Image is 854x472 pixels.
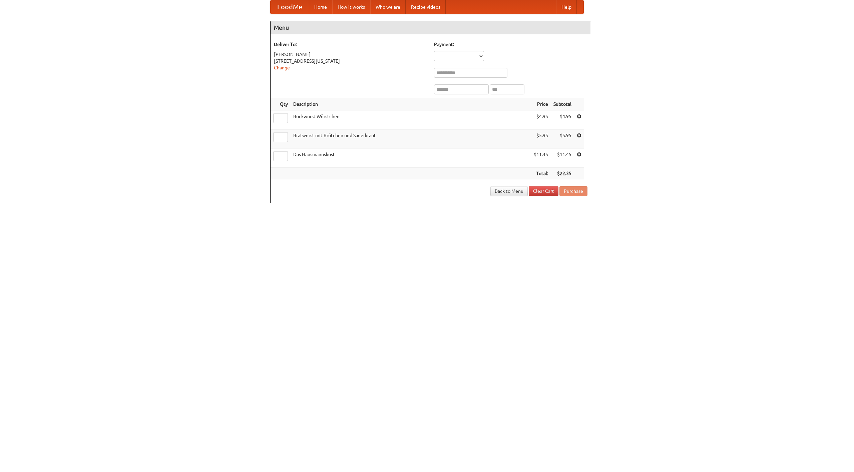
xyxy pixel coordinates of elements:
[551,110,574,129] td: $4.95
[332,0,370,14] a: How it works
[274,41,427,48] h5: Deliver To:
[274,65,290,70] a: Change
[551,98,574,110] th: Subtotal
[274,58,427,64] div: [STREET_ADDRESS][US_STATE]
[271,0,309,14] a: FoodMe
[291,129,531,148] td: Bratwurst mit Brötchen und Sauerkraut
[291,110,531,129] td: Bockwurst Würstchen
[529,186,558,196] a: Clear Cart
[490,186,528,196] a: Back to Menu
[370,0,406,14] a: Who we are
[556,0,577,14] a: Help
[531,110,551,129] td: $4.95
[531,98,551,110] th: Price
[531,148,551,167] td: $11.45
[291,148,531,167] td: Das Hausmannskost
[551,167,574,180] th: $22.35
[271,98,291,110] th: Qty
[531,129,551,148] td: $5.95
[551,129,574,148] td: $5.95
[434,41,587,48] h5: Payment:
[559,186,587,196] button: Purchase
[531,167,551,180] th: Total:
[406,0,446,14] a: Recipe videos
[551,148,574,167] td: $11.45
[271,21,591,34] h4: Menu
[291,98,531,110] th: Description
[274,51,427,58] div: [PERSON_NAME]
[309,0,332,14] a: Home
